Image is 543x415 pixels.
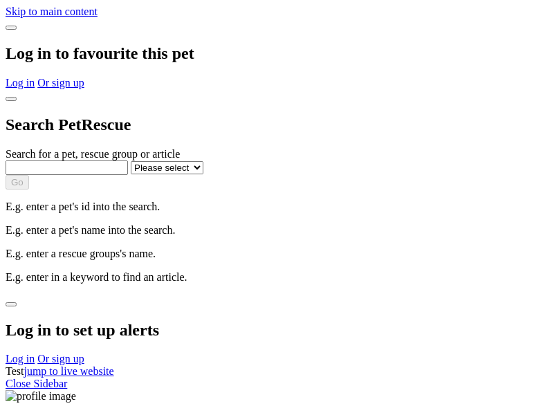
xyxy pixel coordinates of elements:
button: close [6,302,17,306]
h2: Log in to favourite this pet [6,44,537,63]
button: Go [6,175,29,190]
a: Or sign up [37,353,84,365]
div: Dialog Window - Close (Press escape to close) [6,18,537,89]
a: Skip to main content [6,6,98,17]
div: Dialog Window - Close (Press escape to close) [6,295,537,366]
img: profile image [6,390,76,403]
button: close [6,26,17,30]
h2: Log in to set up alerts [6,321,537,340]
p: E.g. enter a pet's name into the search. [6,224,537,237]
a: Log in [6,77,35,89]
a: Log in [6,353,35,365]
button: close [6,97,17,101]
a: Close Sidebar [6,378,67,389]
a: jump to live website [24,365,113,377]
label: Search for a pet, rescue group or article [6,148,180,160]
p: E.g. enter a pet's id into the search. [6,201,537,213]
div: Dialog Window - Close (Press escape to close) [6,89,537,284]
a: Or sign up [37,77,84,89]
h2: Search PetRescue [6,116,537,134]
p: E.g. enter a rescue groups's name. [6,248,537,260]
p: E.g. enter in a keyword to find an article. [6,271,537,284]
div: Test [6,365,537,378]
